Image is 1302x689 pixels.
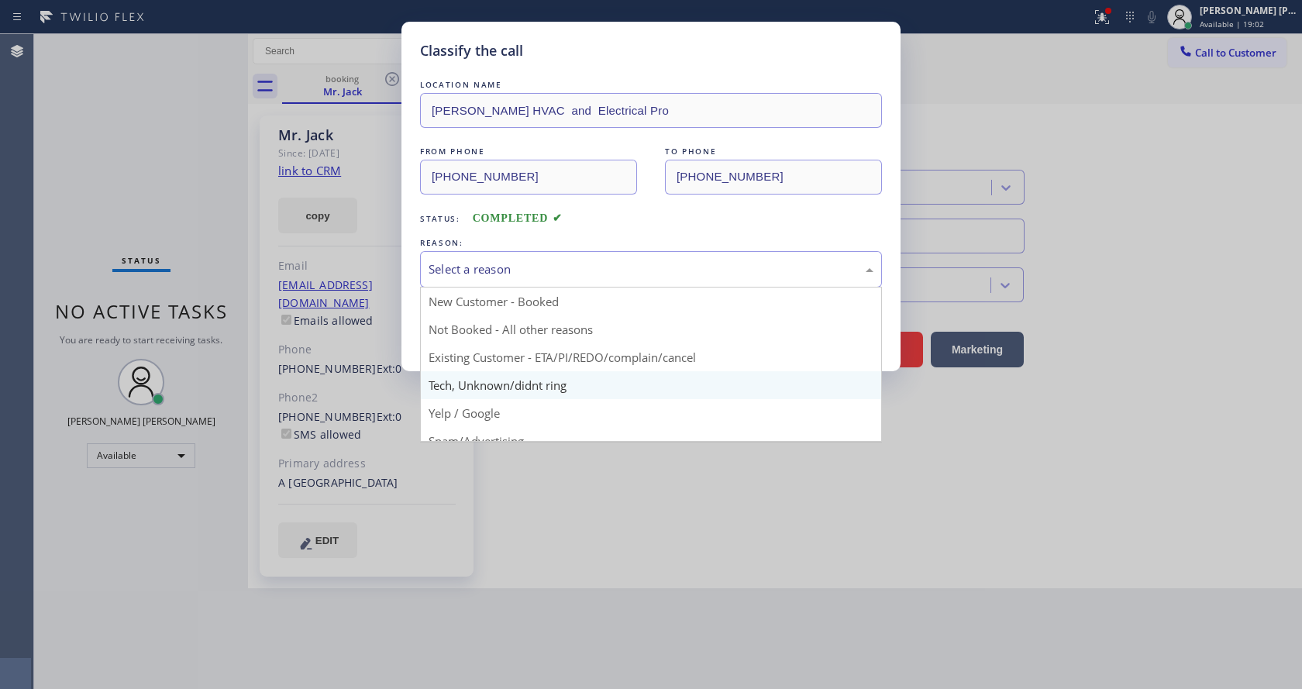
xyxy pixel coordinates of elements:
[421,288,881,315] div: New Customer - Booked
[421,399,881,427] div: Yelp / Google
[420,160,637,195] input: From phone
[420,213,460,224] span: Status:
[421,427,881,455] div: Spam/Advertising
[665,143,882,160] div: TO PHONE
[420,143,637,160] div: FROM PHONE
[420,77,882,93] div: LOCATION NAME
[429,260,873,278] div: Select a reason
[473,212,563,224] span: COMPLETED
[420,235,882,251] div: REASON:
[421,371,881,399] div: Tech, Unknown/didnt ring
[421,315,881,343] div: Not Booked - All other reasons
[665,160,882,195] input: To phone
[420,40,523,61] h5: Classify the call
[421,343,881,371] div: Existing Customer - ETA/PI/REDO/complain/cancel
